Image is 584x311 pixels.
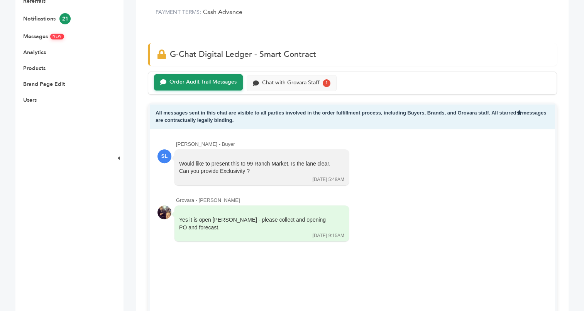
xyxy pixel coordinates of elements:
[23,33,64,40] a: MessagesNEW
[313,232,344,239] div: [DATE] 9:15AM
[156,9,201,16] label: PAYMENT TERMS:
[323,79,330,87] div: 1
[176,197,547,204] div: Grovara - [PERSON_NAME]
[50,34,64,39] span: NEW
[203,8,242,16] span: Cash Advance
[23,49,46,56] a: Analytics
[179,216,333,231] div: Yes it is open [PERSON_NAME] - please collect and opening PO and forecast.
[23,96,37,104] a: Users
[150,104,555,129] div: All messages sent in this chat are visible to all parties involved in the order fulfillment proce...
[313,176,344,183] div: [DATE] 5:48AM
[169,79,237,85] div: Order Audit Trail Messages
[262,80,320,86] div: Chat with Grovara Staff
[59,13,71,24] span: 21
[176,141,547,148] div: [PERSON_NAME] - Buyer
[179,160,333,175] div: Would like to present this to 99 Ranch Market. Is the lane clear. Can you provide Exclusivity ?
[23,65,46,72] a: Products
[23,80,65,88] a: Brand Page Edit
[170,49,316,60] span: G-Chat Digital Ledger - Smart Contract
[157,149,171,163] div: SL
[23,15,71,22] a: Notifications21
